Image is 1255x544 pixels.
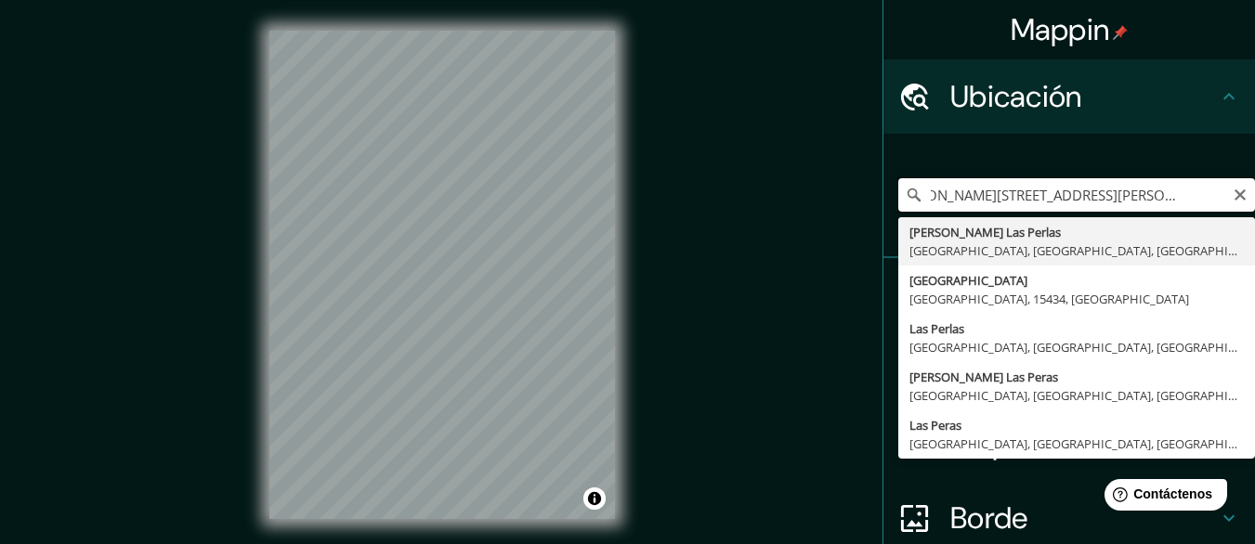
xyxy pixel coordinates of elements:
[883,59,1255,134] div: Ubicación
[1113,25,1128,40] img: pin-icon.png
[909,224,1061,240] font: [PERSON_NAME] Las Perlas
[1233,185,1248,202] button: Claro
[1011,10,1110,49] font: Mappin
[1090,472,1235,524] iframe: Lanzador de widgets de ayuda
[909,291,1189,307] font: [GEOGRAPHIC_DATA], 15434, [GEOGRAPHIC_DATA]
[883,407,1255,481] div: Disposición
[950,77,1082,116] font: Ubicación
[583,487,606,510] button: Activar o desactivar atribución
[909,417,961,434] font: Las Peras
[909,369,1058,385] font: [PERSON_NAME] Las Peras
[269,31,615,519] canvas: Mapa
[898,178,1255,212] input: Elige tu ciudad o zona
[950,499,1028,538] font: Borde
[909,320,964,337] font: Las Perlas
[883,258,1255,332] div: Patas
[909,272,1027,289] font: [GEOGRAPHIC_DATA]
[883,332,1255,407] div: Estilo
